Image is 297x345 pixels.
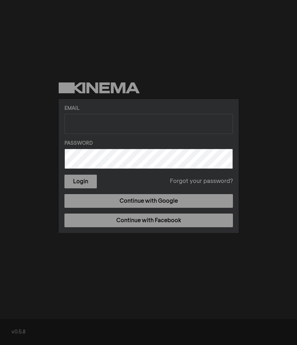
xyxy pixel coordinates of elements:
[12,328,285,336] div: v0.5.8
[64,194,233,208] a: Continue with Google
[170,177,233,186] a: Forgot your password?
[64,214,233,227] a: Continue with Facebook
[64,105,233,112] label: Email
[64,175,97,188] button: Login
[64,140,233,147] label: Password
